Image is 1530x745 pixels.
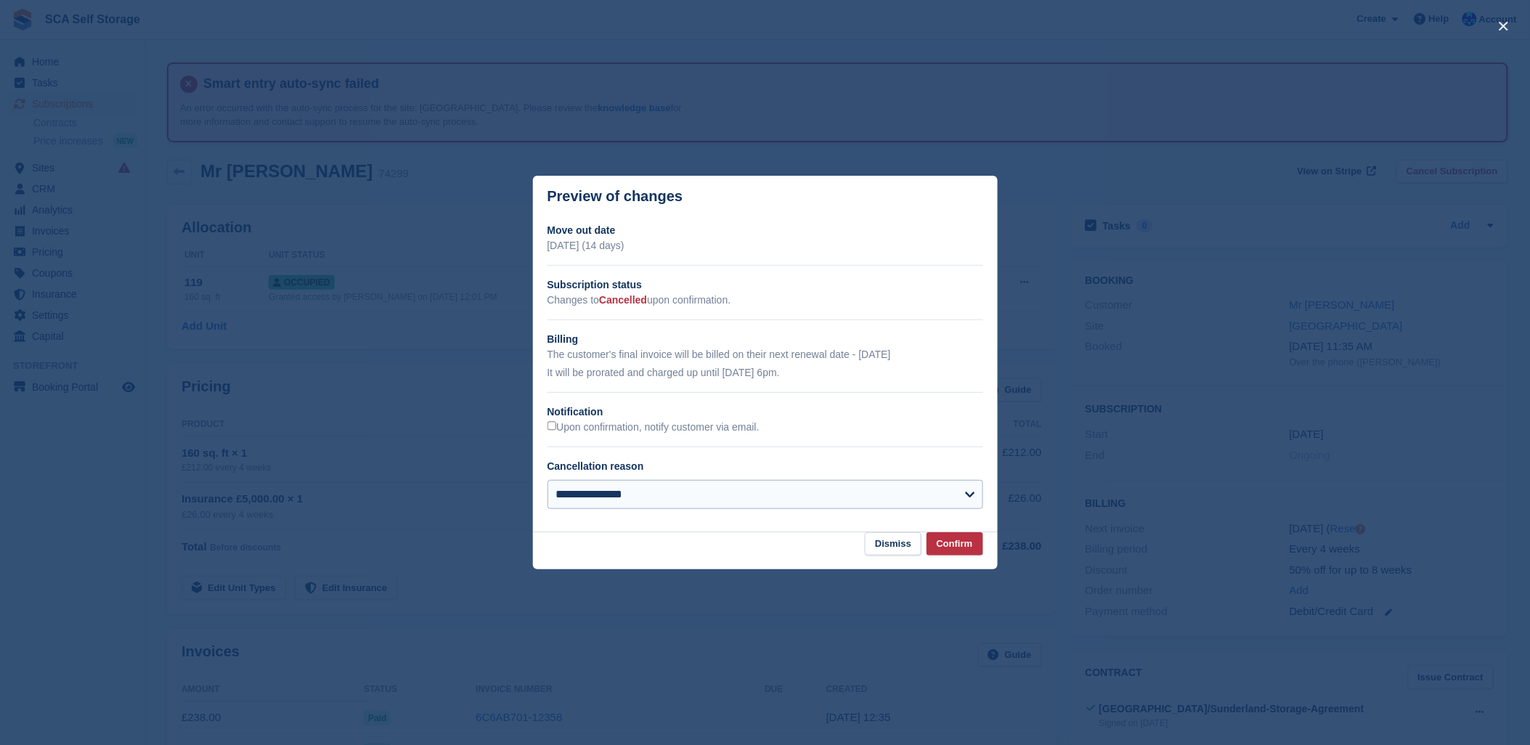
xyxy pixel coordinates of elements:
span: Cancelled [599,294,647,306]
h2: Notification [548,404,983,420]
input: Upon confirmation, notify customer via email. [548,421,557,431]
label: Upon confirmation, notify customer via email. [548,421,760,434]
h2: Subscription status [548,277,983,293]
button: close [1492,15,1515,38]
p: Preview of changes [548,188,683,205]
p: It will be prorated and charged up until [DATE] 6pm. [548,365,983,380]
h2: Move out date [548,223,983,238]
p: The customer's final invoice will be billed on their next renewal date - [DATE] [548,347,983,362]
button: Confirm [927,532,983,556]
p: [DATE] (14 days) [548,238,983,253]
button: Dismiss [865,532,921,556]
p: Changes to upon confirmation. [548,293,983,308]
label: Cancellation reason [548,460,644,472]
h2: Billing [548,332,983,347]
